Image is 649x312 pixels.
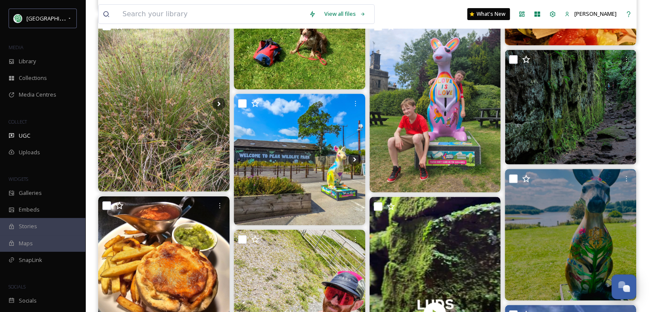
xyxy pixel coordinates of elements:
input: Search your library [118,5,305,24]
a: [PERSON_NAME] [560,6,621,22]
span: COLLECT [9,118,27,125]
span: Socials [19,297,37,305]
span: Stories [19,222,37,230]
a: What's New [467,8,510,20]
img: Have you done the "Where's Wallaby?" sculpure trail yet? We completed it this weekend 😁 To celebr... [234,94,365,225]
span: Library [19,57,36,65]
span: Galleries [19,189,42,197]
button: Open Chat [611,274,636,299]
img: Stunning day to visit tittesworthwater, Wojtek looks so happy in his surroundings! So special to ... [505,169,636,300]
span: [GEOGRAPHIC_DATA] [26,14,81,22]
span: Embeds [19,206,40,214]
span: Collections [19,74,47,82]
span: Uploads [19,148,40,156]
span: SOCIALS [9,283,26,290]
span: UGC [19,132,30,140]
span: MEDIA [9,44,23,50]
img: Yet another Wallaby yhailamhall outside_arts_ aceagrams #whereswallaby [370,17,501,192]
span: Maps [19,239,33,247]
img: Luds church #ludschurch #beautifullandscape #cloudscape #discoverearth #discoverglobe #discoverla... [505,50,636,165]
a: View all files [320,6,370,22]
span: SnapLink [19,256,42,264]
img: Can you spot the Oak seedling? The rushes are allowing self set seeds to establish and not just O... [98,16,230,191]
span: WIDGETS [9,176,28,182]
img: Facebook%20Icon.png [14,14,22,23]
span: Media Centres [19,91,56,99]
span: [PERSON_NAME] [574,10,617,18]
